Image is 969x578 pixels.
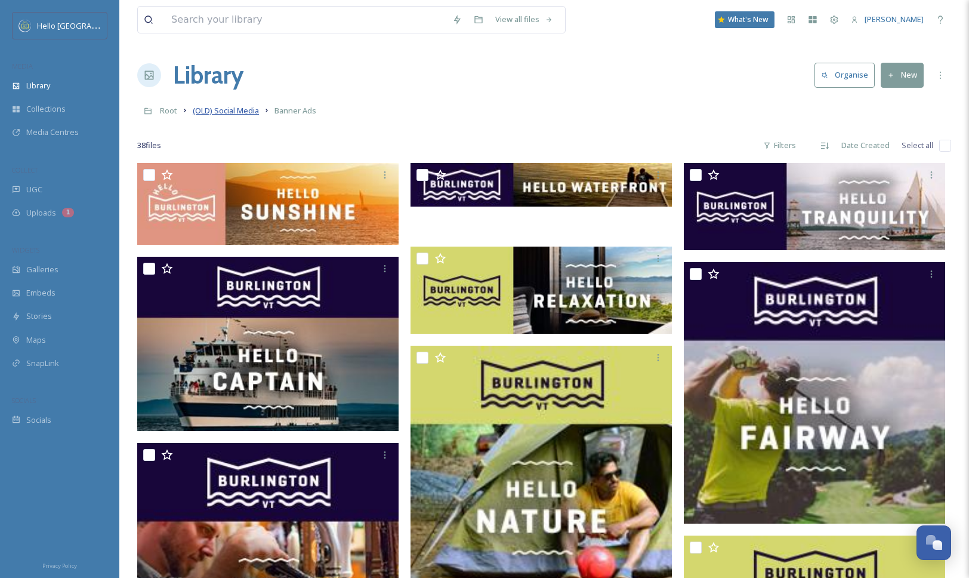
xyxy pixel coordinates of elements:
[274,105,316,116] span: Banner Ads
[12,396,36,405] span: SOCIALS
[26,334,46,346] span: Maps
[160,105,177,116] span: Root
[684,262,945,524] img: BVT_DigAds_Mobile_Things_200x200_R3.jpg
[715,11,774,28] a: What's New
[757,134,802,157] div: Filters
[26,207,56,219] span: Uploads
[814,63,881,87] a: Organise
[26,127,79,138] span: Media Centres
[274,103,316,118] a: Banner Ads
[489,8,559,31] a: View all files
[173,57,243,93] a: Library
[160,103,177,118] a: Root
[26,103,66,115] span: Collections
[37,20,133,31] span: Hello [GEOGRAPHIC_DATA]
[19,20,31,32] img: images.png
[916,525,951,560] button: Open Chat
[12,62,33,70] span: MEDIA
[12,245,39,254] span: WIDGETS
[26,80,50,91] span: Library
[137,163,399,245] img: BVT_DigAds_DskTp_Out_320x100_R3.jpg
[12,165,38,174] span: COLLECT
[26,358,59,369] span: SnapLink
[26,310,52,322] span: Stories
[137,140,161,151] span: 38 file s
[193,105,259,116] span: (OLD) Social Media
[42,562,77,570] span: Privacy Policy
[881,63,924,87] button: New
[845,8,930,31] a: [PERSON_NAME]
[814,63,875,87] button: Organise
[137,257,399,431] img: BVT_DigAds_Mobile_Things_300x200_R3.jpg
[684,163,945,250] img: BVT_DigAds_Mobile_Things_300x100_R3.jpg
[62,208,74,217] div: 1
[865,14,924,24] span: [PERSON_NAME]
[411,247,672,334] img: BVT_DigAds_Mobile_Stay_300x100_R3.jpg
[26,414,51,426] span: Socials
[193,103,259,118] a: (OLD) Social Media
[902,140,933,151] span: Select all
[835,134,896,157] div: Date Created
[165,7,446,33] input: Search your library
[42,558,77,572] a: Privacy Policy
[26,184,42,195] span: UGC
[26,287,55,299] span: Embeds
[26,264,58,275] span: Galleries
